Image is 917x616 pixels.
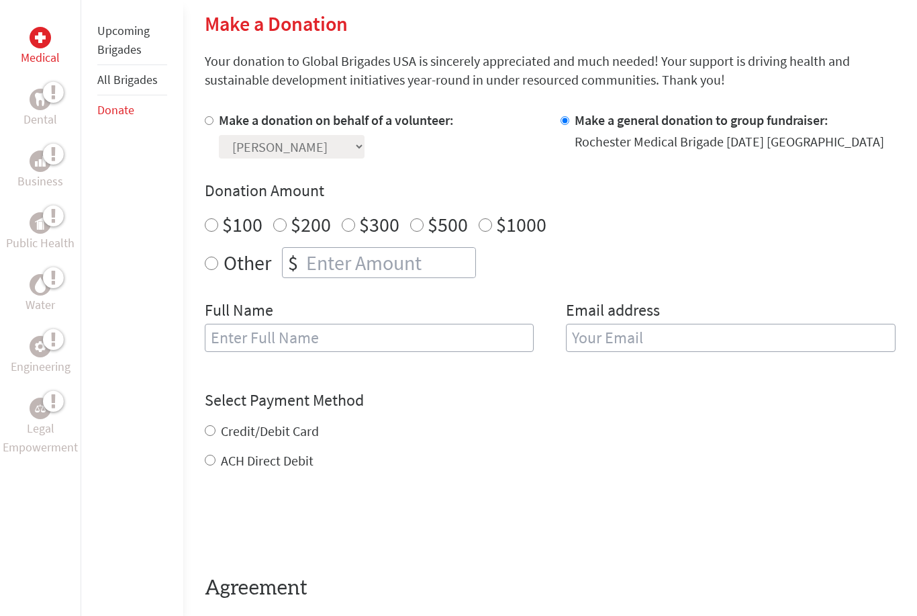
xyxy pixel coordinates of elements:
[205,300,273,324] label: Full Name
[219,112,454,128] label: Make a donation on behalf of a volunteer:
[222,212,262,237] label: $100
[35,93,46,105] img: Dental
[303,248,475,277] input: Enter Amount
[17,172,63,191] p: Business
[3,398,78,457] a: Legal EmpowermentLegal Empowerment
[35,216,46,230] img: Public Health
[30,398,51,419] div: Legal Empowerment
[205,390,896,411] h4: Select Payment Method
[23,89,57,129] a: DentalDental
[35,32,46,43] img: Medical
[566,324,896,352] input: Your Email
[428,212,468,237] label: $500
[3,419,78,457] p: Legal Empowerment
[6,234,75,253] p: Public Health
[97,102,134,118] a: Donate
[566,300,660,324] label: Email address
[97,16,167,65] li: Upcoming Brigades
[224,247,271,278] label: Other
[575,132,884,151] div: Rochester Medical Brigade [DATE] [GEOGRAPHIC_DATA]
[97,95,167,125] li: Donate
[6,212,75,253] a: Public HealthPublic Health
[97,23,150,57] a: Upcoming Brigades
[30,336,51,357] div: Engineering
[205,11,896,36] h2: Make a Donation
[26,274,55,314] a: WaterWater
[35,404,46,412] img: Legal Empowerment
[291,212,331,237] label: $200
[359,212,399,237] label: $300
[97,72,158,87] a: All Brigades
[97,65,167,95] li: All Brigades
[205,576,896,601] h4: Agreement
[21,48,60,67] p: Medical
[30,150,51,172] div: Business
[23,110,57,129] p: Dental
[26,296,55,314] p: Water
[205,52,896,89] p: Your donation to Global Brigades USA is sincerely appreciated and much needed! Your support is dr...
[17,150,63,191] a: BusinessBusiness
[221,423,319,439] label: Credit/Debit Card
[575,112,828,128] label: Make a general donation to group fundraiser:
[35,341,46,352] img: Engineering
[205,497,409,549] iframe: reCAPTCHA
[11,357,70,376] p: Engineering
[221,452,313,469] label: ACH Direct Debit
[11,336,70,376] a: EngineeringEngineering
[35,277,46,292] img: Water
[205,180,896,202] h4: Donation Amount
[30,212,51,234] div: Public Health
[30,89,51,110] div: Dental
[205,324,534,352] input: Enter Full Name
[30,274,51,296] div: Water
[21,27,60,67] a: MedicalMedical
[30,27,51,48] div: Medical
[496,212,546,237] label: $1000
[35,156,46,167] img: Business
[283,248,303,277] div: $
